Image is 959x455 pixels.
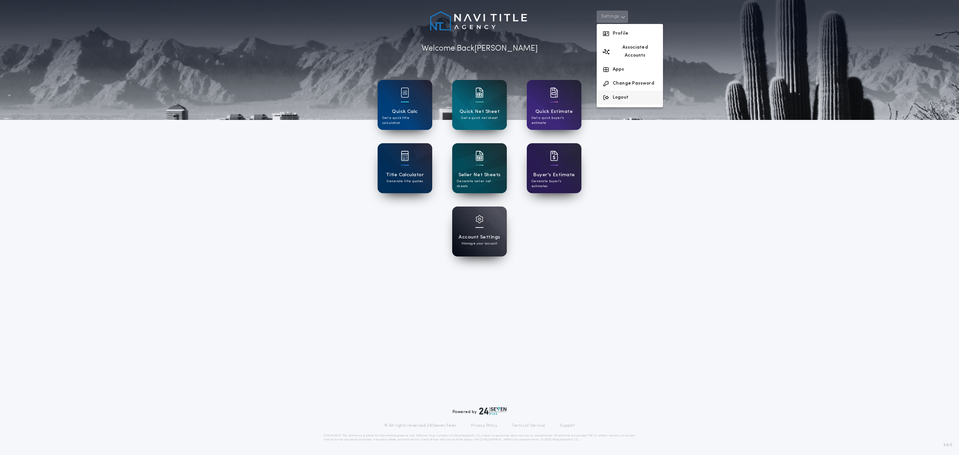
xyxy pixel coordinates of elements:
[401,88,409,98] img: card icon
[597,91,663,105] button: Logout
[597,27,663,41] button: Profile
[452,80,507,130] a: card iconQuick Net SheetGet a quick net sheet
[476,215,483,223] img: card icon
[531,179,577,189] p: Generate buyer's estimates
[597,24,663,107] div: Settings
[457,179,502,189] p: Generate seller net sheets
[550,151,558,161] img: card icon
[378,143,432,193] a: card iconTitle CalculatorGenerate title quotes
[943,442,952,448] span: 3.8.0
[476,88,483,98] img: card icon
[560,423,575,428] a: Support
[324,434,635,442] p: DISCLAIMER: This estimate is provided for informational purposes only. 24|Seven Fees, a product o...
[480,438,513,441] a: [URL][DOMAIN_NAME]
[459,233,500,241] h1: Account Settings
[386,171,424,179] h1: Title Calculator
[597,63,663,77] button: Apps
[597,77,663,91] button: Change Password
[527,80,581,130] a: card iconQuick EstimateGet a quick buyer's estimate
[531,116,577,126] p: Get a quick buyer's estimate
[387,179,423,184] p: Generate title quotes
[597,11,628,23] button: Settings
[461,116,497,121] p: Get a quick net sheet
[392,108,418,116] h1: Quick Calc
[471,423,497,428] a: Privacy Policy
[512,423,545,428] a: Terms of Service
[535,108,573,116] h1: Quick Estimate
[452,143,507,193] a: card iconSeller Net SheetsGenerate seller net sheets
[550,88,558,98] img: card icon
[452,207,507,256] a: card iconAccount SettingsManage your account
[453,407,506,415] div: Powered by
[462,241,497,246] p: Manage your account
[430,11,529,31] img: account-logo
[378,80,432,130] a: card iconQuick CalcGet a quick title calculation
[382,116,428,126] p: Get a quick title calculation
[460,108,499,116] h1: Quick Net Sheet
[476,151,483,161] img: card icon
[597,41,663,63] button: Associated Accounts
[527,143,581,193] a: card iconBuyer's EstimateGenerate buyer's estimates
[422,43,538,55] p: Welcome Back [PERSON_NAME]
[384,423,456,428] p: © All rights reserved. 24|Seven Fees
[479,407,506,415] img: logo
[533,171,575,179] h1: Buyer's Estimate
[401,151,409,161] img: card icon
[459,171,501,179] h1: Seller Net Sheets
